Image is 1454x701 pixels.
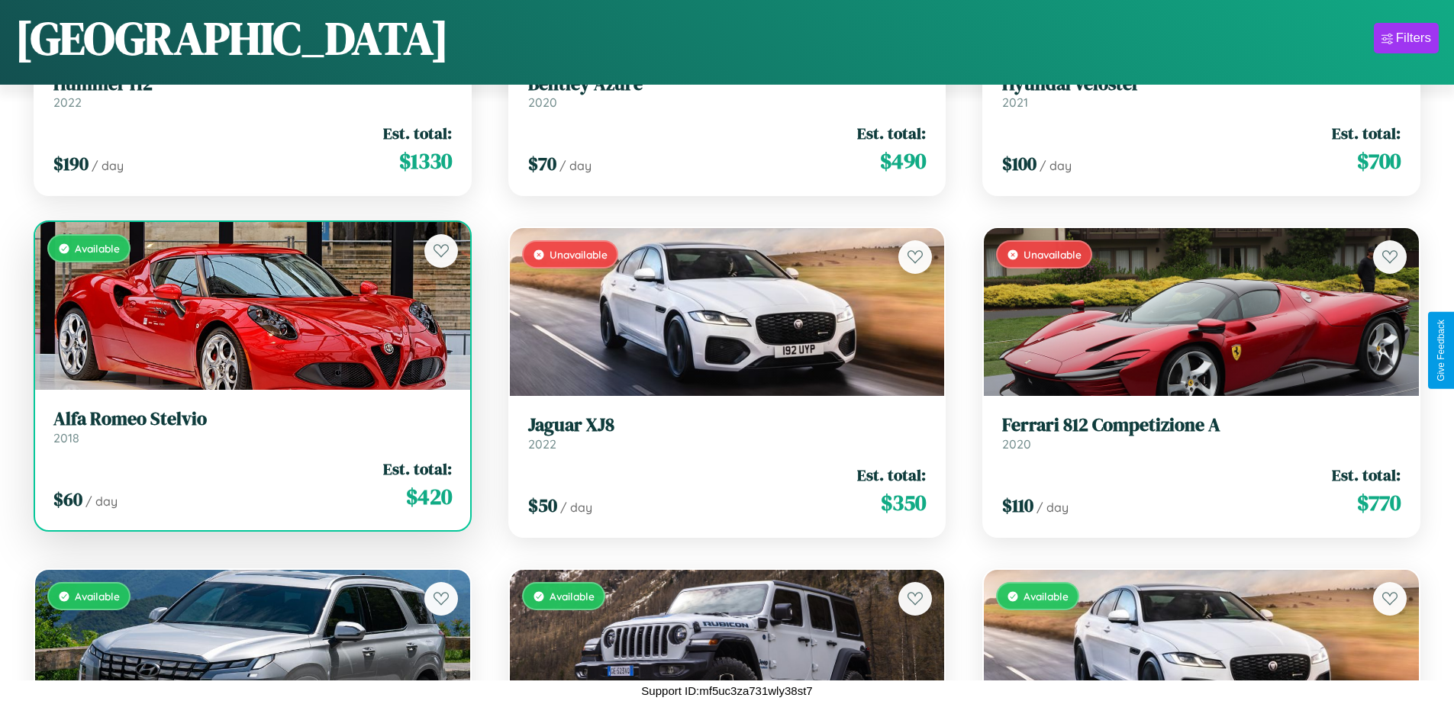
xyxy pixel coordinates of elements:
span: $ 1330 [399,146,452,176]
span: / day [559,158,592,173]
span: Est. total: [383,458,452,480]
span: Est. total: [1332,122,1401,144]
span: $ 70 [528,151,556,176]
span: Unavailable [550,248,608,261]
a: Alfa Romeo Stelvio2018 [53,408,452,445]
span: Est. total: [1332,464,1401,486]
a: Hummer H22022 [53,73,452,111]
span: $ 770 [1357,487,1401,518]
span: Available [1024,590,1069,603]
div: Filters [1396,31,1431,46]
button: Filters [1374,23,1439,53]
span: $ 60 [53,487,82,512]
a: Bentley Azure2020 [528,73,927,111]
span: Est. total: [857,464,926,486]
a: Ferrari 812 Competizione A2020 [1002,414,1401,452]
span: 2022 [528,436,556,452]
h3: Alfa Romeo Stelvio [53,408,452,430]
div: Give Feedback [1436,320,1446,381]
a: Jaguar XJ82022 [528,414,927,452]
span: / day [560,500,592,515]
span: 2021 [1002,95,1028,110]
span: / day [1036,500,1069,515]
span: $ 190 [53,151,89,176]
span: 2020 [1002,436,1031,452]
span: $ 50 [528,493,557,518]
span: $ 490 [880,146,926,176]
span: $ 700 [1357,146,1401,176]
span: Available [550,590,595,603]
span: Unavailable [1024,248,1082,261]
h1: [GEOGRAPHIC_DATA] [15,7,449,69]
span: $ 350 [881,487,926,518]
span: 2018 [53,430,79,445]
span: Est. total: [857,122,926,144]
span: / day [92,158,124,173]
span: $ 100 [1002,151,1036,176]
span: / day [1040,158,1072,173]
span: / day [85,494,118,509]
span: Est. total: [383,122,452,144]
span: $ 420 [406,481,452,512]
a: Hyundai Veloster2021 [1002,73,1401,111]
span: Available [75,242,120,255]
h3: Jaguar XJ8 [528,414,927,436]
span: 2020 [528,95,557,110]
h3: Ferrari 812 Competizione A [1002,414,1401,436]
span: 2022 [53,95,82,110]
span: Available [75,590,120,603]
span: $ 110 [1002,493,1033,518]
p: Support ID: mf5uc3za731wly38st7 [641,680,812,701]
